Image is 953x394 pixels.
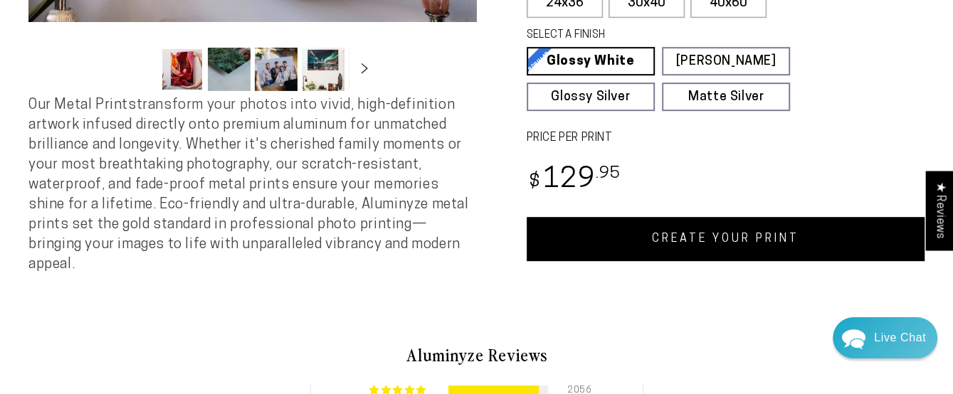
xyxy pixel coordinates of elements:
[302,48,344,91] button: Load image 4 in gallery view
[527,166,621,194] bdi: 129
[527,130,925,147] label: PRICE PER PRINT
[125,53,157,85] button: Slide left
[133,21,170,58] img: John
[61,343,893,367] h2: Aluminyze Reviews
[527,47,655,75] a: Glossy White
[833,317,937,358] div: Chat widget toggle
[109,240,192,249] span: We run on
[527,82,655,111] a: Glossy Silver
[255,48,298,91] button: Load image 3 in gallery view
[161,48,204,91] button: Load image 1 in gallery view
[662,47,790,75] a: [PERSON_NAME]
[527,217,925,261] a: CREATE YOUR PRINT
[874,317,926,358] div: Contact Us Directly
[163,21,200,58] img: Helga
[103,21,140,58] img: Marie J
[208,48,251,91] button: Load image 2 in gallery view
[106,70,196,82] span: Away until [DATE]
[662,82,790,111] a: Matte Silver
[349,53,380,85] button: Slide right
[527,28,760,43] legend: SELECT A FINISH
[596,166,621,182] sup: .95
[93,262,209,285] a: Leave A Message
[153,238,192,250] span: Re:amaze
[529,173,541,192] span: $
[926,171,953,250] div: Click to open Judge.me floating reviews tab
[28,98,468,272] span: Our Metal Prints transform your photos into vivid, high-definition artwork infused directly onto ...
